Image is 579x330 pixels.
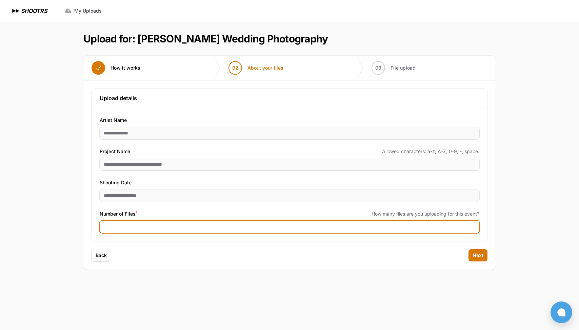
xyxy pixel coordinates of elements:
span: How it works [111,65,140,71]
button: How it works [83,56,148,80]
button: Open chat window [551,301,572,323]
span: Number of Files [100,210,137,218]
img: tab_keywords_by_traffic_grey.svg [67,39,73,45]
a: SHOOTRS SHOOTRS [11,7,47,15]
span: About your files [247,65,283,71]
h1: SHOOTRS [21,7,47,15]
img: website_grey.svg [11,18,16,23]
div: Domain: [DOMAIN_NAME] [18,18,75,23]
span: Project Name [100,147,130,155]
button: Next [468,249,487,261]
span: Back [96,252,107,259]
div: Keywords by Traffic [75,40,114,44]
span: 02 [232,65,238,71]
h3: Upload details [100,94,479,102]
img: SHOOTRS [11,7,21,15]
span: How many files are you uploading for this event? [372,210,479,217]
span: Shooting Date [100,179,132,187]
div: v 4.0.25 [19,11,33,16]
span: Allowed characters: a-z, A-Z, 0-9, -, space. [382,148,479,155]
div: Domain Overview [26,40,61,44]
span: Next [473,252,483,259]
span: My Uploads [74,7,102,14]
a: My Uploads [61,5,106,17]
img: logo_orange.svg [11,11,16,16]
span: Artist Name [100,116,127,124]
img: tab_domain_overview_orange.svg [18,39,24,45]
button: 02 About your files [220,56,292,80]
span: File upload [391,65,416,71]
span: 03 [375,65,381,71]
button: 03 File upload [363,56,424,80]
button: Back [92,249,111,261]
h1: Upload for: [PERSON_NAME] Wedding Photography [83,33,328,45]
